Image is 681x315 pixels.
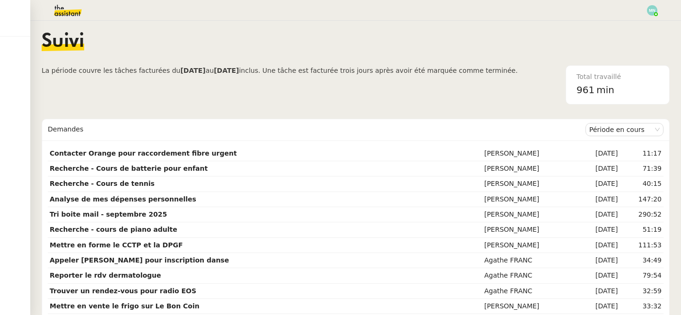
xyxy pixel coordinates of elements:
td: 11:17 [620,146,664,161]
nz-select-item: Période en cours [589,123,660,136]
td: [DATE] [577,161,620,176]
td: Agathe FRANC [482,268,577,283]
td: 34:49 [620,253,664,268]
span: La période couvre les tâches facturées du [42,67,180,74]
strong: Recherche - Cours de batterie pour enfant [50,165,208,172]
b: [DATE] [214,67,239,74]
td: 147:20 [620,192,664,207]
td: [DATE] [577,146,620,161]
td: 33:32 [620,299,664,314]
strong: Analyse de mes dépenses personnelles [50,195,196,203]
td: [PERSON_NAME] [482,299,577,314]
strong: Appeler [PERSON_NAME] pour inscription danse [50,256,229,264]
strong: Contacter Orange pour raccordement fibre urgent [50,149,237,157]
td: [PERSON_NAME] [482,222,577,237]
strong: Recherche - Cours de tennis [50,180,155,187]
td: [DATE] [577,222,620,237]
td: [PERSON_NAME] [482,192,577,207]
td: [PERSON_NAME] [482,207,577,222]
td: [DATE] [577,253,620,268]
strong: Recherche - cours de piano adulte [50,226,177,233]
span: inclus. Une tâche est facturée trois jours après avoir été marquée comme terminée. [239,67,517,74]
td: [DATE] [577,176,620,192]
td: 111:53 [620,238,664,253]
td: 40:15 [620,176,664,192]
img: svg [647,5,657,16]
td: 71:39 [620,161,664,176]
div: Total travaillé [576,71,659,82]
strong: Mettre en vente le frigo sur Le Bon Coin [50,302,200,310]
td: [DATE] [577,207,620,222]
td: [DATE] [577,284,620,299]
td: [DATE] [577,192,620,207]
td: [DATE] [577,299,620,314]
b: [DATE] [180,67,205,74]
td: Agathe FRANC [482,253,577,268]
strong: Reporter le rdv dermatologue [50,271,161,279]
td: Agathe FRANC [482,284,577,299]
span: au [206,67,214,74]
span: 961 [576,84,594,96]
td: [PERSON_NAME] [482,238,577,253]
td: 290:52 [620,207,664,222]
td: [DATE] [577,268,620,283]
strong: Tri boite mail - septembre 2025 [50,210,167,218]
strong: Trouver un rendez-vous pour radio EOS [50,287,196,295]
td: [PERSON_NAME] [482,161,577,176]
span: min [596,82,614,98]
td: 51:19 [620,222,664,237]
td: 32:59 [620,284,664,299]
td: [PERSON_NAME] [482,146,577,161]
strong: Mettre en forme le CCTP et la DPGF [50,241,183,249]
div: Demandes [48,120,585,139]
td: 79:54 [620,268,664,283]
td: [PERSON_NAME] [482,176,577,192]
span: Suivi [42,32,84,51]
td: [DATE] [577,238,620,253]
